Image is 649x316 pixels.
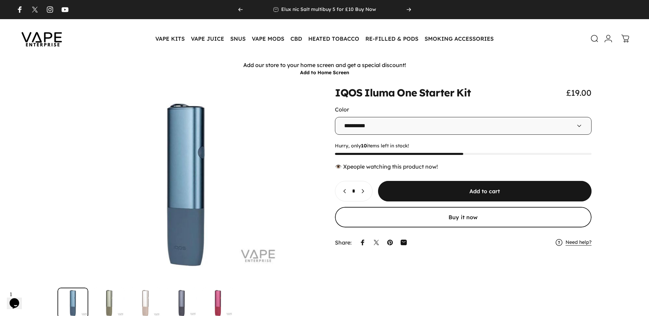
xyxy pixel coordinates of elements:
summary: SNUS [227,31,249,46]
animate-element: Kit [456,88,470,98]
animate-element: Starter [419,88,455,98]
summary: HEATED TOBACCO [305,31,362,46]
summary: CBD [287,31,305,46]
p: Share: [335,240,352,245]
button: Open media 1 in modal [57,88,314,282]
button: Add to Home Screen [300,69,349,76]
animate-element: Iluma [364,88,395,98]
summary: VAPE MODS [249,31,287,46]
nav: Primary [152,31,497,46]
label: Color [335,106,349,113]
img: Vape Enterprise [11,23,73,55]
p: Elux nic Salt multibuy 5 for £10 Buy Now [281,6,376,13]
div: 👁️ people watching this product now! [335,163,592,170]
summary: VAPE KITS [152,31,188,46]
span: Hurry, only items left in stock! [335,143,592,149]
a: Need help? [566,239,592,246]
button: Add to cart [378,181,592,201]
button: Decrease quantity for IQOS Iluma One Starter Kit [335,181,351,201]
p: Add our store to your home screen and get a special discount! [2,62,647,69]
iframe: chat widget [7,289,29,309]
strong: 10 [361,143,367,149]
button: Increase quantity for IQOS Iluma One Starter Kit [356,181,372,201]
summary: VAPE JUICE [188,31,227,46]
span: £19.00 [566,88,592,98]
summary: RE-FILLED & PODS [362,31,421,46]
animate-element: One [397,88,417,98]
a: 0 items [618,31,633,46]
summary: SMOKING ACCESSORIES [421,31,497,46]
animate-element: IQOS [335,88,362,98]
button: Buy it now [335,207,592,227]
